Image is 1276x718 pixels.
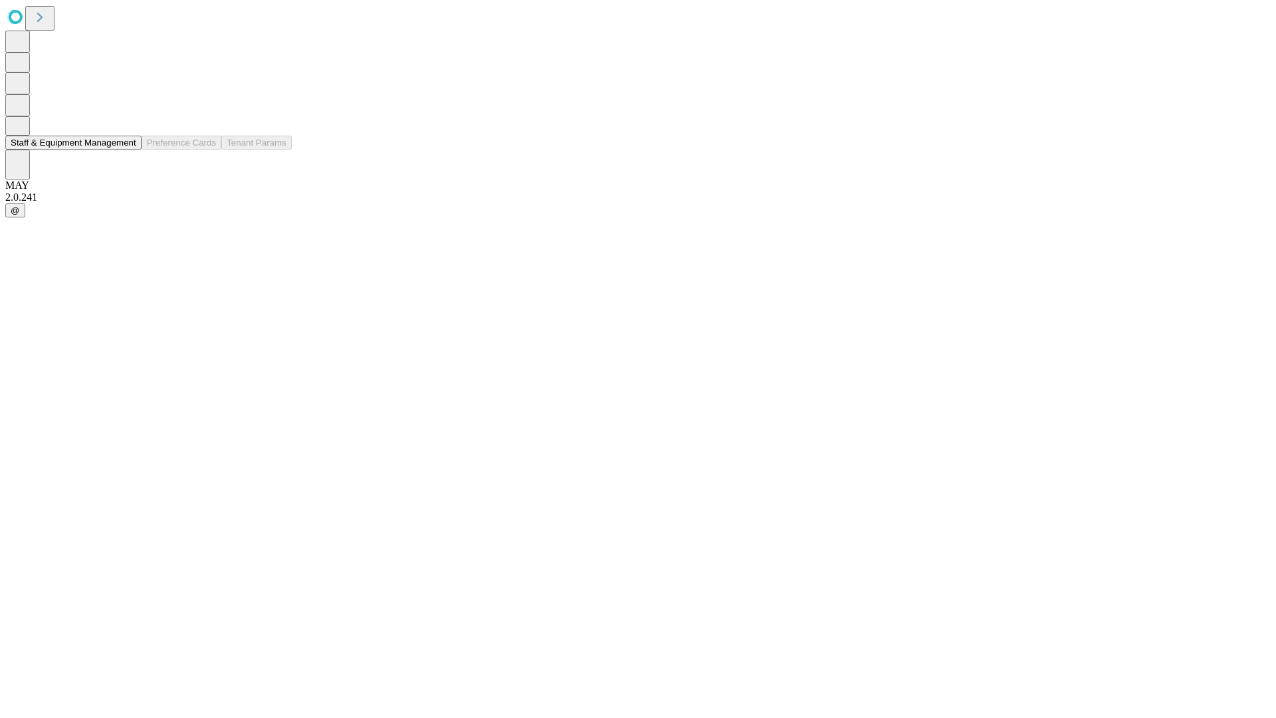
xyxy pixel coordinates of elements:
[5,179,1271,191] div: MAY
[142,136,221,150] button: Preference Cards
[5,191,1271,203] div: 2.0.241
[11,205,20,215] span: @
[5,136,142,150] button: Staff & Equipment Management
[221,136,292,150] button: Tenant Params
[5,203,25,217] button: @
